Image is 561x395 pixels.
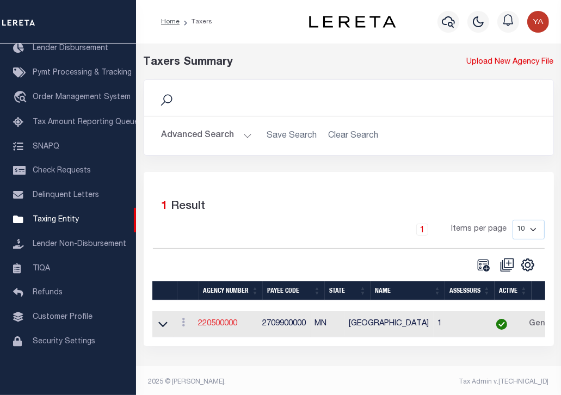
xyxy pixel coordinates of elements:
[371,281,445,300] th: Name: activate to sort column ascending
[416,224,428,236] a: 1
[309,16,396,28] img: logo-dark.svg
[171,198,206,215] label: Result
[199,320,238,328] a: 220500000
[33,216,79,224] span: Taxing Entity
[33,192,99,199] span: Delinquent Letters
[33,119,139,126] span: Tax Amount Reporting Queue
[345,311,434,338] td: [GEOGRAPHIC_DATA]
[325,281,371,300] th: State: activate to sort column ascending
[33,338,95,345] span: Security Settings
[357,377,549,387] div: Tax Admin v.[TECHNICAL_ID]
[33,240,126,248] span: Lender Non-Disbursement
[13,91,30,105] i: travel_explore
[161,18,180,25] a: Home
[445,281,495,300] th: Assessors: activate to sort column ascending
[311,311,345,338] td: MN
[496,319,507,330] img: check-icon-green.svg
[33,69,132,77] span: Pymt Processing & Tracking
[180,17,212,27] li: Taxers
[199,281,263,300] th: Agency Number: activate to sort column ascending
[258,311,311,338] td: 2709900000
[33,264,50,272] span: TIQA
[452,224,507,236] span: Items per page
[467,57,554,69] a: Upload New Agency File
[162,125,252,146] button: Advanced Search
[162,201,168,212] span: 1
[495,281,532,300] th: Active: activate to sort column ascending
[33,143,59,150] span: SNAPQ
[33,45,108,52] span: Lender Disbursement
[527,11,549,33] img: svg+xml;base64,PHN2ZyB4bWxucz0iaHR0cDovL3d3dy53My5vcmcvMjAwMC9zdmciIHBvaW50ZXItZXZlbnRzPSJub25lIi...
[140,377,349,387] div: 2025 © [PERSON_NAME].
[144,54,447,71] div: Taxers Summary
[263,281,325,300] th: Payee Code: activate to sort column ascending
[33,94,131,101] span: Order Management System
[33,313,93,321] span: Customer Profile
[434,311,483,338] td: 1
[33,167,91,175] span: Check Requests
[33,289,63,297] span: Refunds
